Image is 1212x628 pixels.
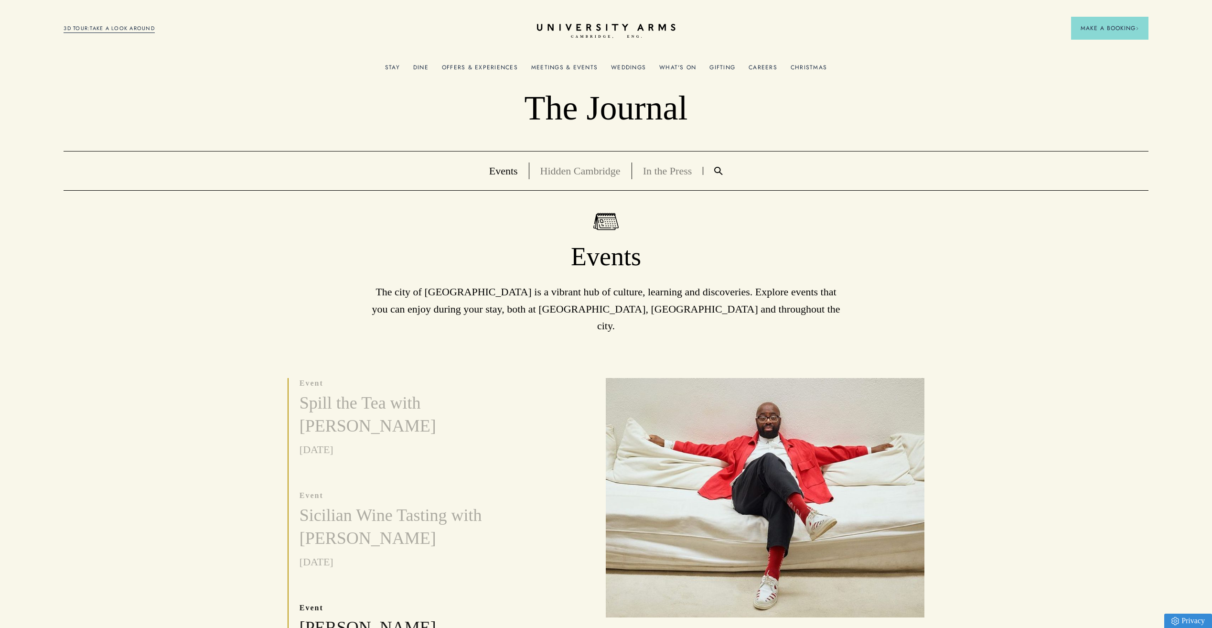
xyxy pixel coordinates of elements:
[489,165,518,177] a: Events
[791,64,827,76] a: Christmas
[289,378,518,458] a: event Spill the Tea with [PERSON_NAME] [DATE]
[643,165,692,177] a: In the Press
[531,64,598,76] a: Meetings & Events
[714,167,723,175] img: Search
[659,64,696,76] a: What's On
[300,553,518,570] p: [DATE]
[1081,24,1139,32] span: Make a Booking
[385,64,400,76] a: Stay
[709,64,735,76] a: Gifting
[367,283,845,334] p: The city of [GEOGRAPHIC_DATA] is a vibrant hub of culture, learning and discoveries. Explore even...
[289,490,518,570] a: event Sicilian Wine Tasting with [PERSON_NAME] [DATE]
[64,24,155,33] a: 3D TOUR:TAKE A LOOK AROUND
[1136,27,1139,30] img: Arrow icon
[300,378,518,389] p: event
[593,213,619,230] img: Events
[703,167,734,175] a: Search
[1071,17,1148,40] button: Make a BookingArrow icon
[442,64,518,76] a: Offers & Experiences
[300,392,518,438] h3: Spill the Tea with [PERSON_NAME]
[64,241,1148,273] h1: Events
[300,490,518,501] p: event
[1171,617,1179,625] img: Privacy
[64,88,1148,129] p: The Journal
[300,603,436,613] p: event
[1164,614,1212,628] a: Privacy
[749,64,777,76] a: Careers
[537,24,676,39] a: Home
[300,441,518,458] p: [DATE]
[540,165,621,177] a: Hidden Cambridge
[606,378,924,617] img: image-63efcffb29ce67d5b9b5c31fb65ce327b57d730d-750x563-jpg
[300,504,518,550] h3: Sicilian Wine Tasting with [PERSON_NAME]
[611,64,646,76] a: Weddings
[413,64,429,76] a: Dine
